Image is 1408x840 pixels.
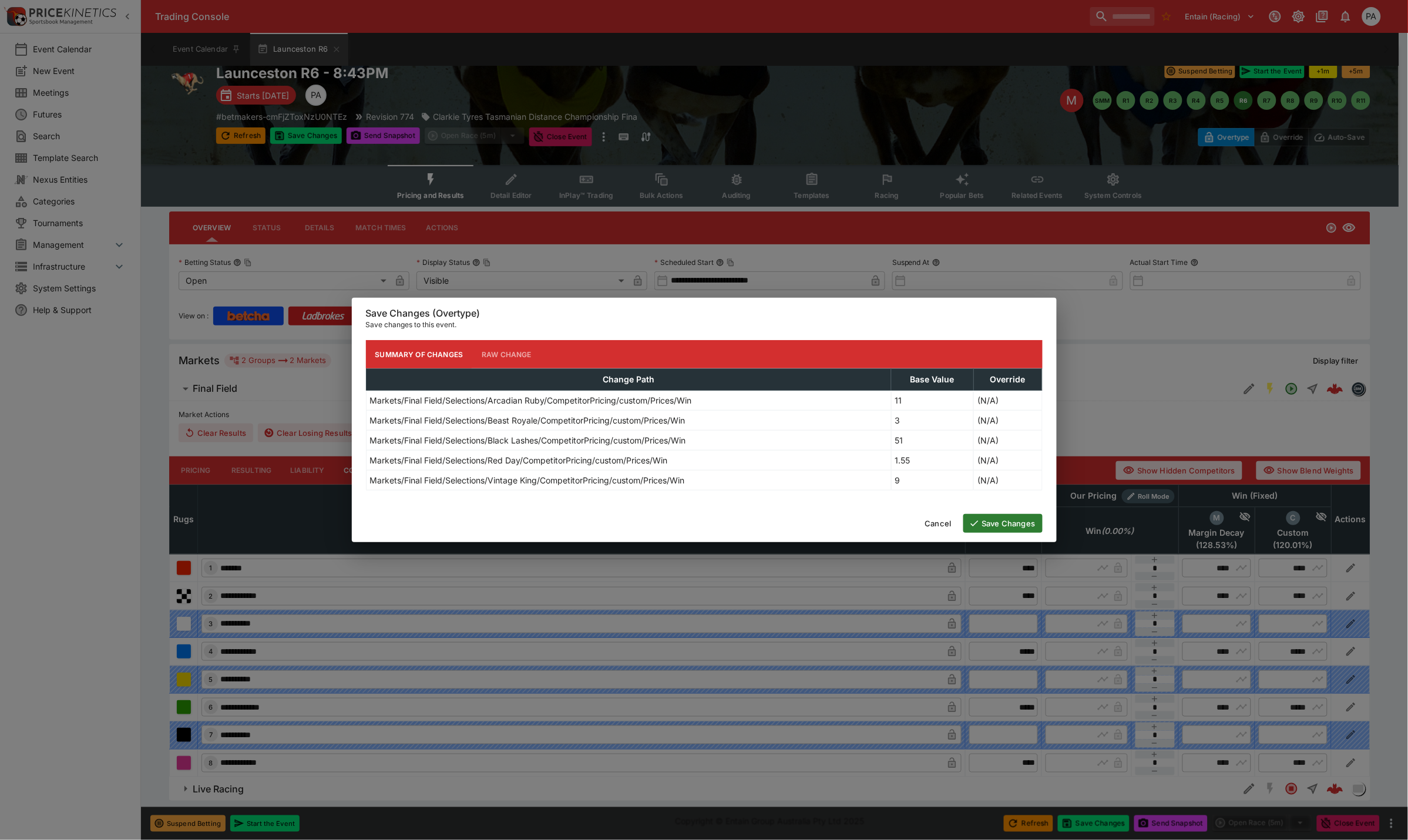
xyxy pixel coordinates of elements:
[370,434,686,446] p: Markets/Final Field/Selections/Black Lashes/CompetitorPricing/custom/Prices/Win
[974,411,1042,431] td: (N/A)
[891,391,973,411] td: 11
[370,474,685,486] p: Markets/Final Field/Selections/Vintage King/CompetitorPricing/custom/Prices/Win
[974,431,1042,451] td: (N/A)
[366,369,891,391] th: Change Path
[366,319,1043,331] p: Save changes to this event.
[891,411,973,431] td: 3
[366,307,1043,320] h6: Save Changes (Overtype)
[472,340,541,368] button: Raw Change
[918,514,959,533] button: Cancel
[370,454,668,466] p: Markets/Final Field/Selections/Red Day/CompetitorPricing/custom/Prices/Win
[891,451,973,471] td: 1.55
[891,471,973,490] td: 9
[891,431,973,451] td: 51
[963,514,1043,533] button: Save Changes
[974,471,1042,490] td: (N/A)
[974,369,1042,391] th: Override
[366,340,473,368] button: Summary of Changes
[974,391,1042,411] td: (N/A)
[370,414,685,426] p: Markets/Final Field/Selections/Beast Royale/CompetitorPricing/custom/Prices/Win
[891,369,973,391] th: Base Value
[370,394,692,406] p: Markets/Final Field/Selections/Arcadian Ruby/CompetitorPricing/custom/Prices/Win
[974,451,1042,471] td: (N/A)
